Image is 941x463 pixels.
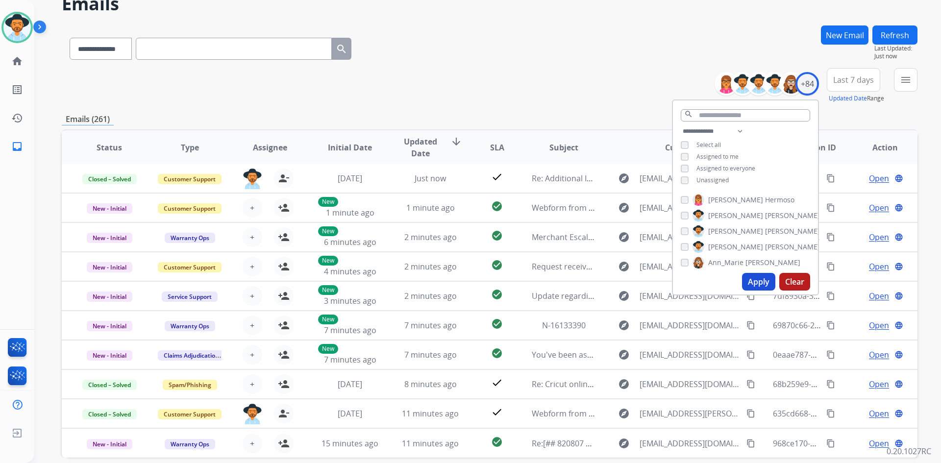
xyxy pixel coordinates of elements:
span: [EMAIL_ADDRESS][DOMAIN_NAME] [640,202,741,214]
span: Status [97,142,122,153]
span: Warranty Ops [165,233,215,243]
mat-icon: explore [618,378,630,390]
span: Open [869,319,889,331]
span: + [250,202,254,214]
span: + [250,231,254,243]
div: +84 [795,72,819,96]
span: Webform from [EMAIL_ADDRESS][PERSON_NAME][DOMAIN_NAME] on [DATE] [532,408,815,419]
span: 11 minutes ago [402,408,459,419]
mat-icon: check [491,406,503,418]
mat-icon: content_copy [826,292,835,300]
span: Customer Support [158,262,222,272]
span: 15 minutes ago [322,438,378,449]
mat-icon: language [894,203,903,212]
button: + [243,434,262,453]
span: Closed – Solved [82,380,137,390]
mat-icon: language [894,409,903,418]
mat-icon: check_circle [491,436,503,448]
span: Open [869,261,889,272]
mat-icon: language [894,174,903,183]
span: [PERSON_NAME] [765,226,820,236]
button: + [243,257,262,276]
span: Just now [874,52,917,60]
span: [PERSON_NAME] [745,258,800,268]
mat-icon: language [894,262,903,271]
span: New - Initial [87,292,132,302]
mat-icon: language [894,292,903,300]
mat-icon: language [894,233,903,242]
span: Open [869,202,889,214]
mat-icon: content_copy [746,439,755,448]
mat-icon: content_copy [826,174,835,183]
span: Customer Support [158,203,222,214]
span: Open [869,172,889,184]
mat-icon: content_copy [826,350,835,359]
mat-icon: check [491,171,503,183]
span: [EMAIL_ADDRESS][PERSON_NAME][DOMAIN_NAME] [640,408,741,419]
span: 68b259e9-c54b-49fc-bc5a-8395ee6c7c90 [773,379,921,390]
mat-icon: person_add [278,290,290,302]
span: [DATE] [338,379,362,390]
span: Select all [696,141,721,149]
span: [EMAIL_ADDRESS][DOMAIN_NAME] [640,349,741,361]
span: + [250,349,254,361]
span: [PERSON_NAME] [765,211,820,220]
button: Updated Date [829,95,867,102]
span: Last 7 days [833,78,874,82]
mat-icon: content_copy [826,439,835,448]
span: [PERSON_NAME] [708,242,763,252]
span: 635cd668-294f-4314-a9e0-b1f6cc2108f4 [773,408,917,419]
span: [PERSON_NAME] [708,211,763,220]
span: [EMAIL_ADDRESS][DOMAIN_NAME] [640,261,741,272]
span: 968ce170-d5a2-44d1-9b50-ee3903e40b57 [773,438,925,449]
span: Customer [665,142,703,153]
span: 7df8930a-3fed-4e23-ae5c-9e3c9a4562ab [773,291,920,301]
span: Ann_Marie [708,258,743,268]
span: [PERSON_NAME] [708,195,763,205]
mat-icon: person_remove [278,408,290,419]
span: Merchant Escalation Notification for Request 659324 [532,232,726,243]
span: Assigned to everyone [696,164,755,172]
span: [EMAIL_ADDRESS][DOMAIN_NAME] [640,319,741,331]
p: New [318,344,338,354]
mat-icon: content_copy [746,350,755,359]
span: + [250,319,254,331]
p: Emails (261) [62,113,114,125]
mat-icon: content_copy [746,321,755,330]
mat-icon: explore [618,231,630,243]
button: + [243,316,262,335]
mat-icon: explore [618,408,630,419]
span: Hermoso [765,195,794,205]
span: Warranty Ops [165,439,215,449]
span: 2 minutes ago [404,291,457,301]
span: Request received] Resolve the issue and log your decision. ͏‌ ͏‌ ͏‌ ͏‌ ͏‌ ͏‌ ͏‌ ͏‌ ͏‌ ͏‌ ͏‌ ͏‌ ͏‌... [532,261,821,272]
span: 2 minutes ago [404,232,457,243]
mat-icon: content_copy [826,233,835,242]
span: 1 minute ago [406,202,455,213]
button: + [243,374,262,394]
span: 3 minutes ago [324,295,376,306]
span: Re: Cricut online sales [532,379,613,390]
span: Open [869,349,889,361]
mat-icon: person_add [278,261,290,272]
button: + [243,227,262,247]
p: New [318,197,338,207]
span: Open [869,231,889,243]
span: Last Updated: [874,45,917,52]
mat-icon: explore [618,290,630,302]
mat-icon: content_copy [826,262,835,271]
mat-icon: explore [618,172,630,184]
span: 8 minutes ago [404,379,457,390]
span: Open [869,438,889,449]
button: + [243,198,262,218]
p: New [318,285,338,295]
mat-icon: check_circle [491,318,503,330]
span: New - Initial [87,439,132,449]
span: 1 minute ago [326,207,374,218]
mat-icon: language [894,439,903,448]
mat-icon: home [11,55,23,67]
button: + [243,345,262,365]
mat-icon: explore [618,202,630,214]
mat-icon: explore [618,261,630,272]
span: Warranty Ops [165,321,215,331]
